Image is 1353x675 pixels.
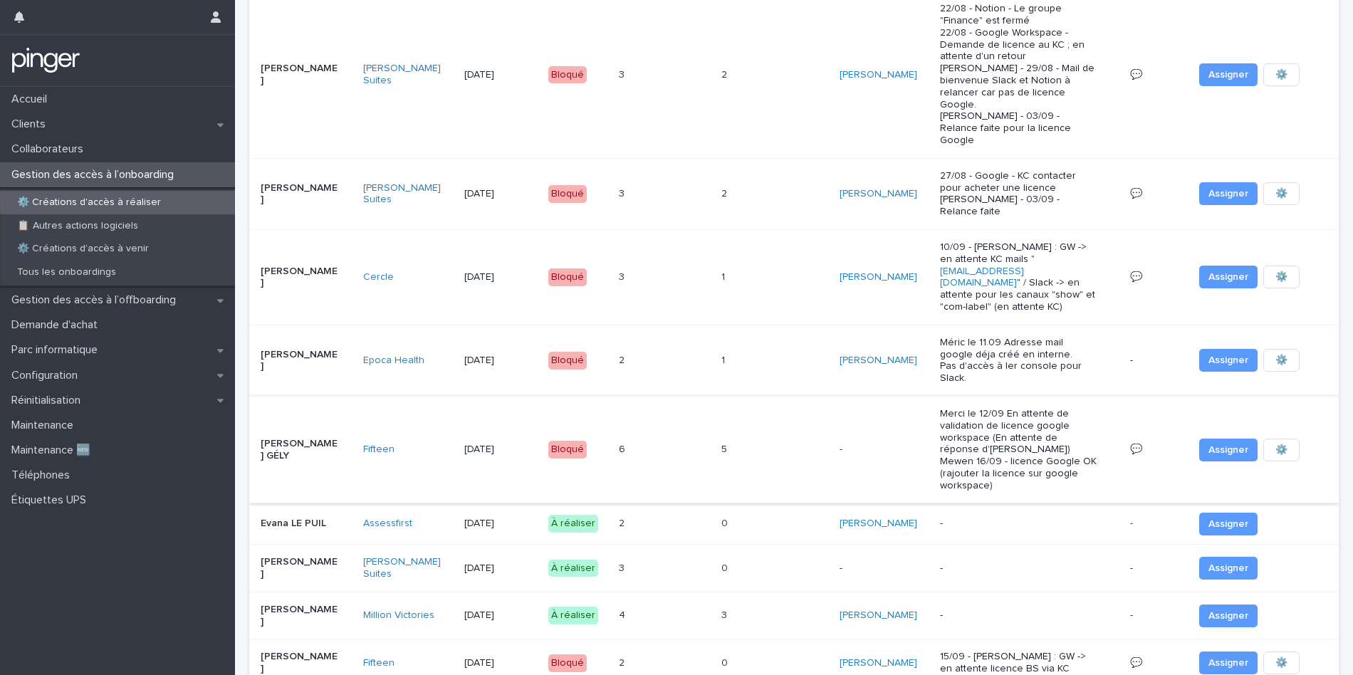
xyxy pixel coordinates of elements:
span: ⚙️ [1275,443,1287,457]
p: 22/08 - Notion - Le groupe "Finance" est fermé 22/08 - Google Workspace - Demande de licence au K... [940,3,1098,147]
button: ⚙️ [1263,63,1300,86]
tr: [PERSON_NAME]Cercle [DATE]Bloqué33 11 [PERSON_NAME] 10/09 - [PERSON_NAME] : GW -> en attente KC m... [249,229,1339,325]
a: 💬 [1130,272,1142,282]
button: Assigner [1199,513,1258,535]
button: Assigner [1199,266,1258,288]
span: ⚙️ [1275,353,1287,367]
tr: [PERSON_NAME][PERSON_NAME] Suites [DATE]À réaliser33 00 ---- Assigner [249,545,1339,592]
p: [PERSON_NAME] [261,604,340,628]
button: ⚙️ [1263,652,1300,674]
button: Assigner [1199,557,1258,580]
button: Assigner [1199,439,1258,461]
p: 2 [721,66,730,81]
div: Bloqué [548,185,587,203]
a: [EMAIL_ADDRESS][DOMAIN_NAME] [940,266,1024,288]
p: ⚙️ Créations d'accès à réaliser [6,197,172,209]
a: Fifteen [363,444,395,456]
p: [DATE] [464,444,537,456]
img: mTgBEunGTSyRkCgitkcU [11,46,80,75]
p: [PERSON_NAME] [261,349,340,373]
p: Maintenance [6,419,85,432]
p: [PERSON_NAME] GÉLY [261,438,340,462]
span: Assigner [1208,561,1248,575]
a: Million Victories [363,609,434,622]
span: Assigner [1208,443,1248,457]
span: ⚙️ [1275,187,1287,201]
div: À réaliser [548,515,598,533]
p: [DATE] [464,355,537,367]
span: Assigner [1208,609,1248,623]
p: - [1130,352,1136,367]
a: Cercle [363,271,394,283]
p: Demande d'achat [6,318,109,332]
p: Evana LE PUIL [261,518,340,530]
p: Gestion des accès à l’onboarding [6,168,185,182]
p: 2 [619,515,627,530]
p: 5 [721,441,730,456]
tr: [PERSON_NAME] GÉLYFifteen [DATE]Bloqué66 55 -Merci le 12/09 En attente de validation de licence g... [249,396,1339,503]
a: [PERSON_NAME] Suites [363,182,442,206]
button: Assigner [1199,63,1258,86]
p: - [940,562,1098,575]
p: Méric le 11.09 Adresse mail google déja créé en interne. Pas d'accès à ler console pour Slack. [940,337,1098,384]
p: - [1130,607,1136,622]
p: [PERSON_NAME] [261,556,340,580]
button: Assigner [1199,652,1258,674]
p: 📋 Autres actions logiciels [6,220,150,232]
a: 💬 [1130,658,1142,668]
a: [PERSON_NAME] [840,271,917,283]
p: - [940,609,1098,622]
p: 0 [721,654,731,669]
button: Assigner [1199,182,1258,205]
p: Merci le 12/09 En attente de validation de licence google workspace (En attente de réponse d'[PER... [940,408,1098,492]
p: Téléphones [6,469,81,482]
div: Bloqué [548,352,587,370]
p: Collaborateurs [6,142,95,156]
p: - [1130,560,1136,575]
a: [PERSON_NAME] [840,355,917,367]
p: 27/08 - Google - KC contacter pour acheter une licence [PERSON_NAME] - 03/09 - Relance faite [940,170,1098,218]
p: [DATE] [464,188,537,200]
p: [PERSON_NAME] [261,651,340,675]
p: 10/09 - [PERSON_NAME] : GW -> en attente KC mails " " / Slack -> en attente pour les canaux "show... [940,241,1098,313]
span: ⚙️ [1275,656,1287,670]
p: 0 [721,515,731,530]
button: Assigner [1199,605,1258,627]
p: Clients [6,117,57,131]
p: - [940,518,1098,530]
span: Assigner [1208,187,1248,201]
p: 3 [619,268,627,283]
p: Réinitialisation [6,394,92,407]
p: ⚙️ Créations d'accès à venir [6,243,160,255]
p: Étiquettes UPS [6,493,98,507]
div: Bloqué [548,654,587,672]
span: Assigner [1208,656,1248,670]
span: Assigner [1208,270,1248,284]
p: 1 [721,268,728,283]
p: 15/09 - [PERSON_NAME] : GW -> en attente licence BS via KC [940,651,1098,675]
a: 💬 [1130,444,1142,454]
a: [PERSON_NAME] Suites [363,63,442,87]
p: 2 [619,654,627,669]
p: [DATE] [464,657,537,669]
p: 2 [619,352,627,367]
div: À réaliser [548,607,598,624]
p: [DATE] [464,562,537,575]
a: Assessfirst [363,518,412,530]
button: Assigner [1199,349,1258,372]
div: À réaliser [548,560,598,577]
div: Bloqué [548,66,587,84]
span: Assigner [1208,68,1248,82]
p: Configuration [6,369,89,382]
a: [PERSON_NAME] [840,609,917,622]
tr: Evana LE PUILAssessfirst [DATE]À réaliser22 00 [PERSON_NAME] --- Assigner [249,503,1339,545]
a: Fifteen [363,657,395,669]
a: 💬 [1130,70,1142,80]
p: Accueil [6,93,58,106]
span: ⚙️ [1275,270,1287,284]
p: Maintenance 🆕 [6,444,102,457]
tr: [PERSON_NAME]Epoca Health [DATE]Bloqué22 11 [PERSON_NAME] Méric le 11.09 Adresse mail google déja... [249,325,1339,396]
p: [PERSON_NAME] [261,182,340,206]
a: [PERSON_NAME] [840,188,917,200]
p: [DATE] [464,518,537,530]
